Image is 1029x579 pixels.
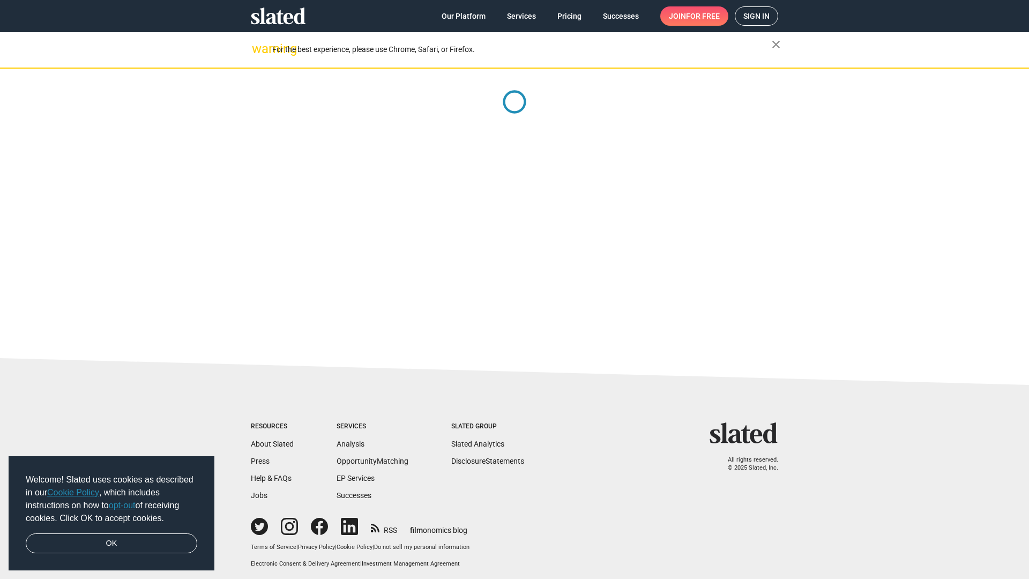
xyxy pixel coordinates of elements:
[717,456,778,472] p: All rights reserved. © 2025 Slated, Inc.
[451,422,524,431] div: Slated Group
[660,6,728,26] a: Joinfor free
[362,560,460,567] a: Investment Management Agreement
[26,473,197,525] span: Welcome! Slated uses cookies as described in our , which includes instructions on how to of recei...
[669,6,720,26] span: Join
[251,491,267,500] a: Jobs
[374,544,469,552] button: Do not sell my personal information
[410,526,423,535] span: film
[109,501,136,510] a: opt-out
[251,560,360,567] a: Electronic Consent & Delivery Agreement
[252,42,265,55] mat-icon: warning
[251,440,294,448] a: About Slated
[251,422,294,431] div: Resources
[735,6,778,26] a: Sign in
[337,440,364,448] a: Analysis
[451,457,524,465] a: DisclosureStatements
[498,6,545,26] a: Services
[451,440,504,448] a: Slated Analytics
[743,7,770,25] span: Sign in
[360,560,362,567] span: |
[272,42,772,57] div: For the best experience, please use Chrome, Safari, or Firefox.
[557,6,581,26] span: Pricing
[442,6,486,26] span: Our Platform
[770,38,782,51] mat-icon: close
[410,517,467,536] a: filmonomics blog
[251,457,270,465] a: Press
[9,456,214,571] div: cookieconsent
[603,6,639,26] span: Successes
[371,519,397,536] a: RSS
[686,6,720,26] span: for free
[337,491,371,500] a: Successes
[335,544,337,551] span: |
[594,6,647,26] a: Successes
[337,474,375,482] a: EP Services
[507,6,536,26] span: Services
[47,488,99,497] a: Cookie Policy
[433,6,494,26] a: Our Platform
[372,544,374,551] span: |
[337,457,408,465] a: OpportunityMatching
[337,422,408,431] div: Services
[296,544,298,551] span: |
[298,544,335,551] a: Privacy Policy
[549,6,590,26] a: Pricing
[251,544,296,551] a: Terms of Service
[26,533,197,554] a: dismiss cookie message
[251,474,292,482] a: Help & FAQs
[337,544,372,551] a: Cookie Policy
